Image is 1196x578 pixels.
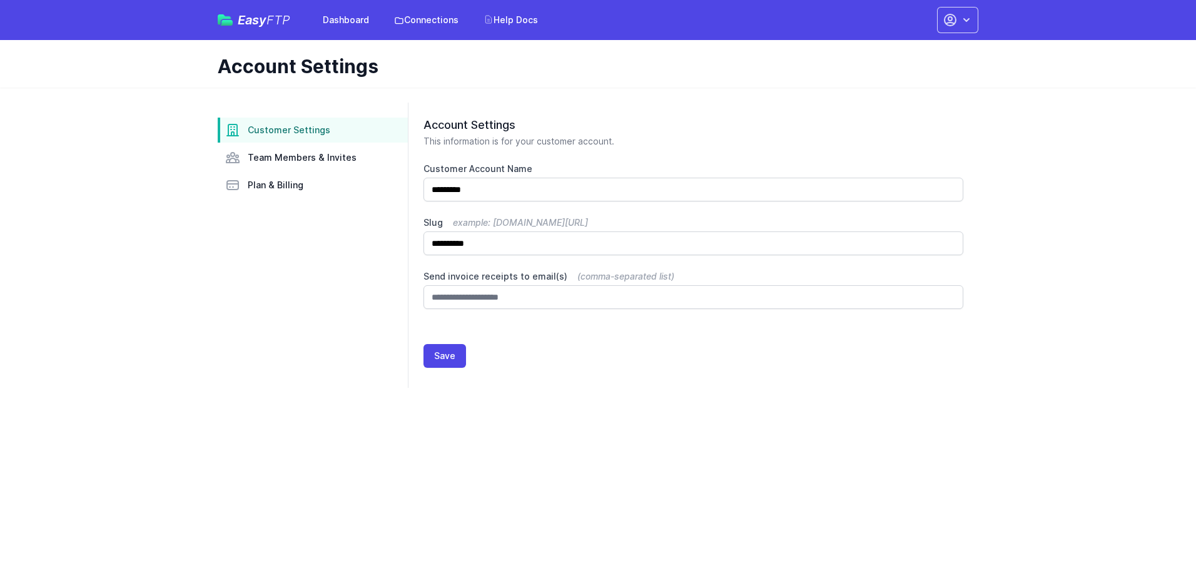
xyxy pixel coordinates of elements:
[476,9,545,31] a: Help Docs
[248,151,357,164] span: Team Members & Invites
[423,344,466,368] button: Save
[266,13,290,28] span: FTP
[248,179,303,191] span: Plan & Billing
[218,14,233,26] img: easyftp_logo.png
[423,163,963,175] label: Customer Account Name
[423,135,963,148] p: This information is for your customer account.
[238,14,290,26] span: Easy
[423,270,963,283] label: Send invoice receipts to email(s)
[577,271,674,281] span: (comma-separated list)
[218,145,408,170] a: Team Members & Invites
[218,118,408,143] a: Customer Settings
[423,216,963,229] label: Slug
[218,173,408,198] a: Plan & Billing
[218,14,290,26] a: EasyFTP
[387,9,466,31] a: Connections
[248,124,330,136] span: Customer Settings
[423,118,963,133] h2: Account Settings
[315,9,377,31] a: Dashboard
[218,55,968,78] h1: Account Settings
[453,217,588,228] span: example: [DOMAIN_NAME][URL]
